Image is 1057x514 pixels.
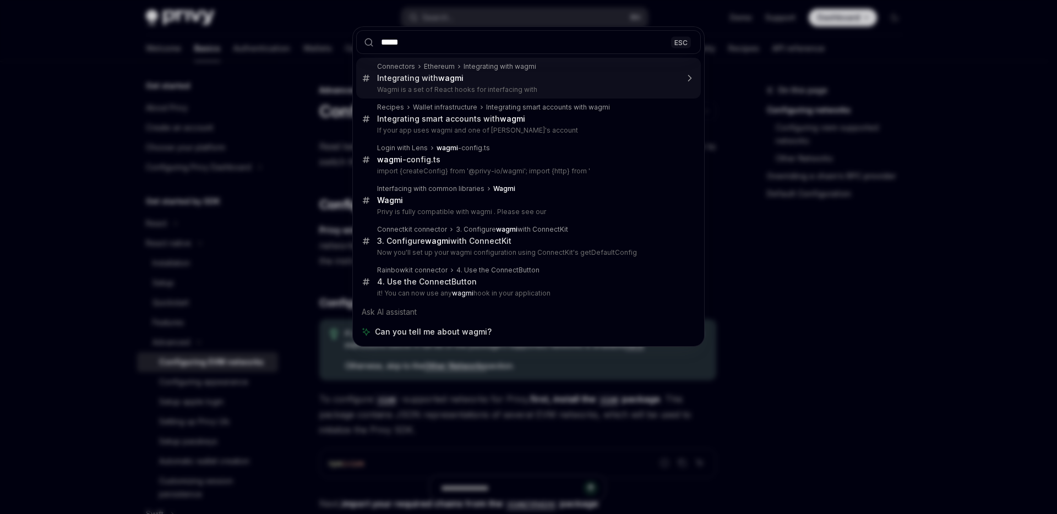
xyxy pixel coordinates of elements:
[377,85,678,94] p: Wagmi is a set of React hooks for interfacing with
[413,103,477,112] div: Wallet infrastructure
[377,184,484,193] div: Interfacing with common libraries
[377,277,477,287] div: 4. Use the ConnectButton
[377,225,447,234] div: Connectkit connector
[377,62,415,71] div: Connectors
[377,236,511,246] div: 3. Configure with ConnectKit
[464,62,536,71] div: Integrating with wagmi
[452,289,473,297] b: wagmi
[438,73,464,83] b: wagmi
[377,126,678,135] p: If your app uses wagmi and one of [PERSON_NAME]'s account
[356,302,701,322] div: Ask AI assistant
[377,248,678,257] p: Now you'll set up your wagmi configuration using ConnectKit's getDefaultConfig
[456,225,568,234] div: 3. Configure with ConnectKit
[377,167,678,176] p: import {createConfig} from '@privy-io/wagmi'; import {http} from '
[377,266,448,275] div: Rainbowkit connector
[493,184,515,193] b: Wagmi
[437,144,458,152] b: wagmi
[496,225,517,233] b: wagmi
[375,326,492,337] span: Can you tell me about wagmi?
[500,114,525,123] b: wagmi
[425,236,450,245] b: wagmi
[424,62,455,71] div: Ethereum
[671,36,691,48] div: ESC
[377,103,404,112] div: Recipes
[377,195,403,205] b: Wagmi
[377,155,440,165] div: -config.ts
[377,144,428,152] div: Login with Lens
[456,266,540,275] div: 4. Use the ConnectButton
[377,207,678,216] p: Privy is fully compatible with wagmi . Please see our
[377,289,678,298] p: it! You can now use any hook in your application
[377,73,464,83] div: Integrating with
[377,155,402,164] b: wagmi
[377,114,525,124] div: Integrating smart accounts with
[486,103,610,112] div: Integrating smart accounts with wagmi
[437,144,490,152] div: -config.ts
